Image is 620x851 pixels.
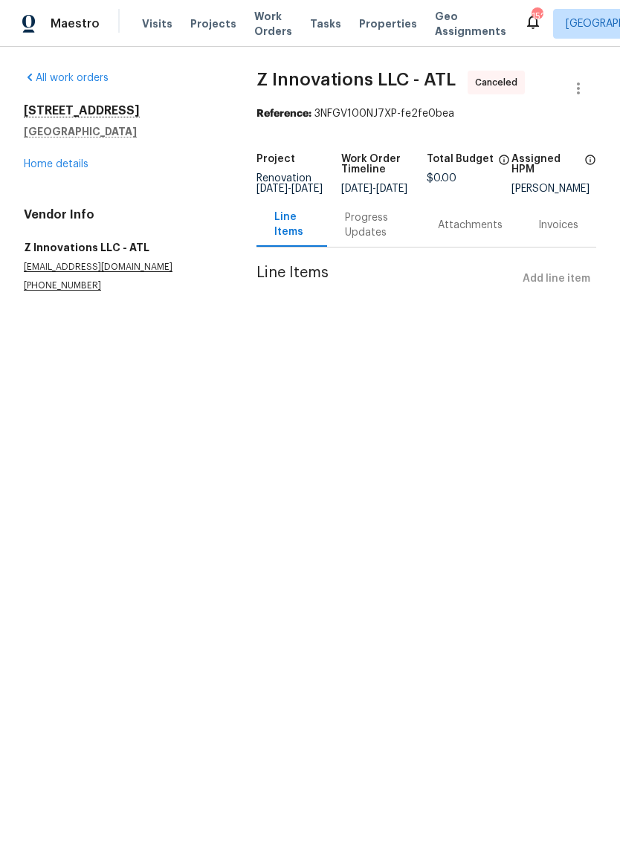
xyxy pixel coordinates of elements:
[256,184,323,194] span: -
[256,71,456,88] span: Z Innovations LLC - ATL
[256,265,517,293] span: Line Items
[24,207,221,222] h4: Vendor Info
[345,210,402,240] div: Progress Updates
[341,184,372,194] span: [DATE]
[274,210,309,239] div: Line Items
[291,184,323,194] span: [DATE]
[341,154,426,175] h5: Work Order Timeline
[532,9,542,24] div: 152
[256,173,323,194] span: Renovation
[511,154,580,175] h5: Assigned HPM
[190,16,236,31] span: Projects
[427,154,494,164] h5: Total Budget
[359,16,417,31] span: Properties
[256,184,288,194] span: [DATE]
[142,16,172,31] span: Visits
[538,218,578,233] div: Invoices
[435,9,506,39] span: Geo Assignments
[310,19,341,29] span: Tasks
[256,106,596,121] div: 3NFGV100NJ7XP-fe2fe0bea
[427,173,456,184] span: $0.00
[376,184,407,194] span: [DATE]
[511,184,596,194] div: [PERSON_NAME]
[256,109,311,119] b: Reference:
[24,159,88,169] a: Home details
[498,154,510,173] span: The total cost of line items that have been proposed by Opendoor. This sum includes line items th...
[341,184,407,194] span: -
[51,16,100,31] span: Maestro
[584,154,596,184] span: The hpm assigned to this work order.
[475,75,523,90] span: Canceled
[24,240,221,255] h5: Z Innovations LLC - ATL
[256,154,295,164] h5: Project
[24,73,109,83] a: All work orders
[438,218,503,233] div: Attachments
[254,9,292,39] span: Work Orders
